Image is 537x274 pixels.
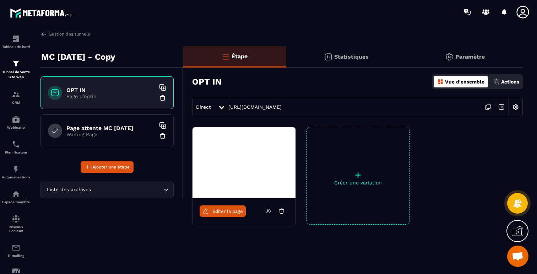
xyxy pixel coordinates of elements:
[455,53,485,60] p: Paramètre
[2,209,30,238] a: social-networksocial-networkRéseaux Sociaux
[200,205,246,217] a: Éditer la page
[66,87,155,93] h6: OPT IN
[501,79,519,85] p: Actions
[40,31,90,37] a: Gestion des tunnels
[66,125,155,131] h6: Page attente MC [DATE]
[41,50,115,64] p: MC [DATE] - Copy
[2,70,30,80] p: Tunnel de vente Site web
[12,190,20,198] img: automations
[2,85,30,110] a: formationformationCRM
[40,31,47,37] img: arrow
[232,53,248,60] p: Étape
[2,110,30,135] a: automationsautomationsWebinaire
[334,53,369,60] p: Statistiques
[2,160,30,184] a: automationsautomationsAutomatisations
[2,150,30,154] p: Planificateur
[2,135,30,160] a: schedulerschedulerPlanificateur
[12,165,20,173] img: automations
[2,45,30,49] p: Tableau de bord
[2,175,30,179] p: Automatisations
[192,77,222,87] h3: OPT IN
[493,79,500,85] img: actions.d6e523a2.png
[2,101,30,104] p: CRM
[2,200,30,204] p: Espace membre
[192,127,215,134] img: image
[12,59,20,68] img: formation
[12,34,20,43] img: formation
[2,254,30,258] p: E-mailing
[495,100,508,114] img: arrow-next.bcc2205e.svg
[509,100,522,114] img: setting-w.858f3a88.svg
[10,6,74,20] img: logo
[92,186,162,194] input: Search for option
[228,104,282,110] a: [URL][DOMAIN_NAME]
[2,184,30,209] a: automationsautomationsEspace membre
[2,238,30,263] a: emailemailE-mailing
[81,161,134,173] button: Ajouter une étape
[212,209,243,214] span: Éditer la page
[221,52,230,61] img: bars-o.4a397970.svg
[196,104,211,110] span: Direct
[45,186,92,194] span: Liste des archives
[307,170,409,180] p: +
[507,246,528,267] div: Ouvrir le chat
[437,79,444,85] img: dashboard-orange.40269519.svg
[307,180,409,186] p: Créer une variation
[12,140,20,149] img: scheduler
[159,95,166,102] img: trash
[12,243,20,252] img: email
[2,225,30,233] p: Réseaux Sociaux
[2,29,30,54] a: formationformationTableau de bord
[159,133,166,140] img: trash
[40,182,174,198] div: Search for option
[66,131,155,137] p: Waiting Page
[66,93,155,99] p: Page d'optin
[324,53,332,61] img: stats.20deebd0.svg
[2,54,30,85] a: formationformationTunnel de vente Site web
[2,125,30,129] p: Webinaire
[445,79,484,85] p: Vue d'ensemble
[12,215,20,223] img: social-network
[12,90,20,99] img: formation
[12,115,20,124] img: automations
[445,53,454,61] img: setting-gr.5f69749f.svg
[92,163,130,171] span: Ajouter une étape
